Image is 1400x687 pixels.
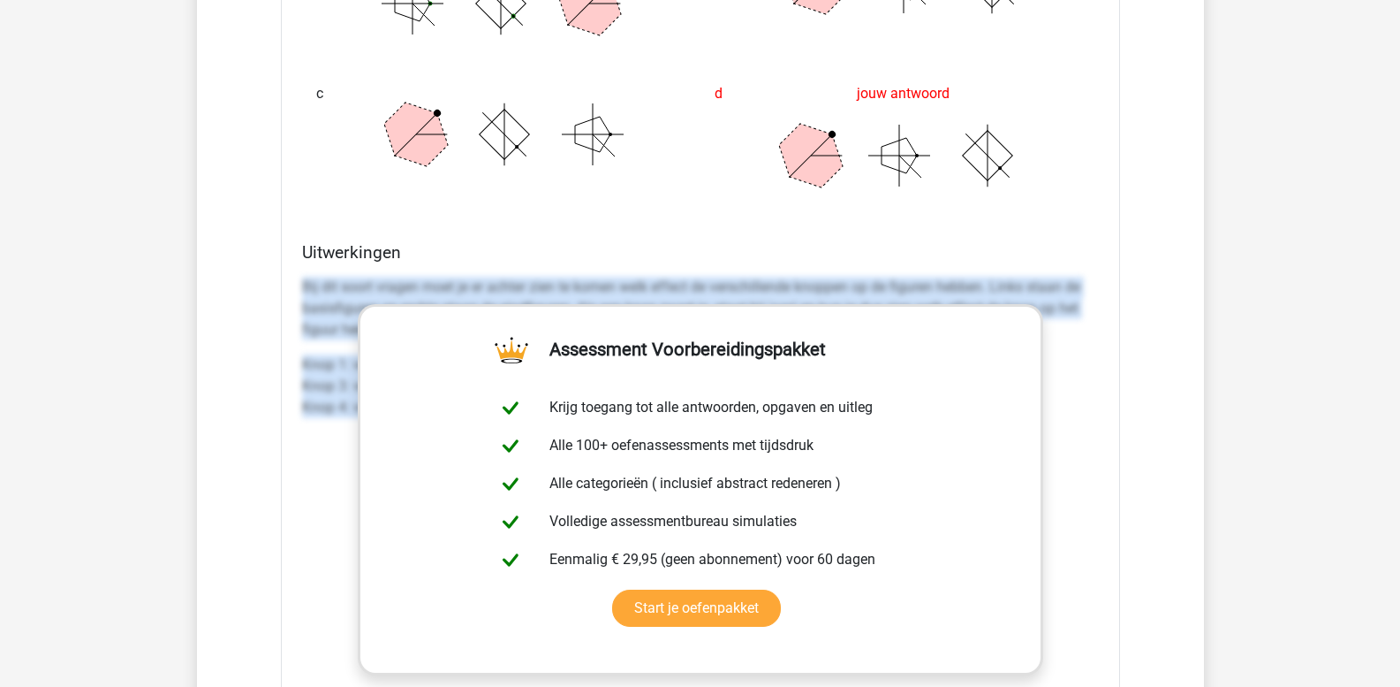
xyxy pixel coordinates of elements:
a: Start je oefenpakket [612,590,781,627]
span: d [715,76,723,111]
h4: Uitwerkingen [302,242,1099,263]
p: Bij dit soort vragen moet je er achter zien te komen welk effect de verschillende knoppen op de f... [302,277,1099,340]
span: c [316,76,323,111]
p: Knop 1: verwisselt de figuren op plaats 1 en 3 Knop 3: verwisselt de figuren op plaats 1 en 2 Kno... [302,355,1099,418]
div: jouw antwoord [715,76,1085,111]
